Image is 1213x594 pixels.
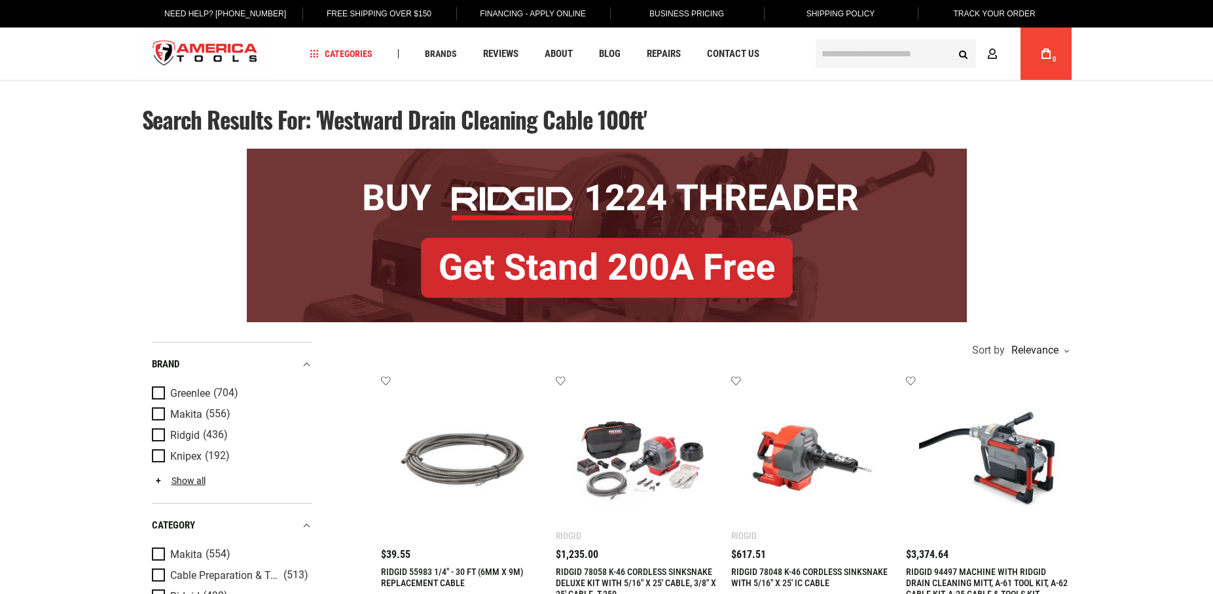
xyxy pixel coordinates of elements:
[919,388,1059,528] img: RIDGID 94497 MACHINE WITH RIDGID DRAIN CLEANING MITT, A-61 TOOL KIT, A-62 CABLE KIT, A-25 CABLE &...
[142,102,647,136] span: Search results for: 'westward drain cleaning cable 100ft'
[304,45,378,63] a: Categories
[744,388,884,528] img: RIDGID 78048 K-46 CORDLESS SINKSNAKE WITH 5/16
[477,45,524,63] a: Reviews
[381,566,524,588] a: RIDGID 55983 1/4" - 30 FT (6MM X 9M) REPLACEMENT CABLE
[394,388,534,528] img: RIDGID 55983 1/4
[206,409,230,420] span: (556)
[569,388,708,528] img: RIDGID 78058 K-46 CORDLESS SINKSNAKE DELUXE KIT WITH 5/16
[310,49,372,58] span: Categories
[142,29,269,79] a: store logo
[1008,345,1068,356] div: Relevance
[731,549,766,560] span: $617.51
[731,530,757,541] div: Ridgid
[213,388,238,399] span: (704)
[170,549,202,561] span: Makita
[247,149,967,322] img: BOGO: Buy RIDGID® 1224 Threader, Get Stand 200A Free!
[906,549,949,560] span: $3,374.64
[641,45,687,63] a: Repairs
[647,49,681,59] span: Repairs
[142,29,269,79] img: America Tools
[152,407,309,422] a: Makita (556)
[599,49,621,59] span: Blog
[170,430,200,441] span: Ridgid
[206,549,230,560] span: (554)
[247,149,967,158] a: BOGO: Buy RIDGID® 1224 Threader, Get Stand 200A Free!
[152,386,309,401] a: Greenlee (704)
[152,428,309,443] a: Ridgid (436)
[539,45,579,63] a: About
[203,430,228,441] span: (436)
[152,517,312,534] div: category
[1034,28,1059,80] a: 0
[545,49,573,59] span: About
[1053,56,1057,63] span: 0
[283,570,308,581] span: (513)
[425,49,457,58] span: Brands
[419,45,463,63] a: Brands
[972,345,1005,356] span: Sort by
[205,451,230,462] span: (192)
[951,41,976,66] button: Search
[152,449,309,464] a: Knipex (192)
[707,49,759,59] span: Contact Us
[731,566,888,588] a: RIDGID 78048 K-46 CORDLESS SINKSNAKE WITH 5/16" X 25' IC CABLE
[593,45,626,63] a: Blog
[152,568,309,583] a: Cable Preparation & Termination (513)
[701,45,765,63] a: Contact Us
[170,451,202,462] span: Knipex
[152,475,206,486] a: Show all
[556,530,581,541] div: Ridgid
[806,9,875,18] span: Shipping Policy
[170,409,202,420] span: Makita
[152,548,309,562] a: Makita (554)
[170,570,280,582] span: Cable Preparation & Termination
[381,549,410,560] span: $39.55
[170,388,210,399] span: Greenlee
[483,49,518,59] span: Reviews
[152,356,312,373] div: Brand
[556,549,598,560] span: $1,235.00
